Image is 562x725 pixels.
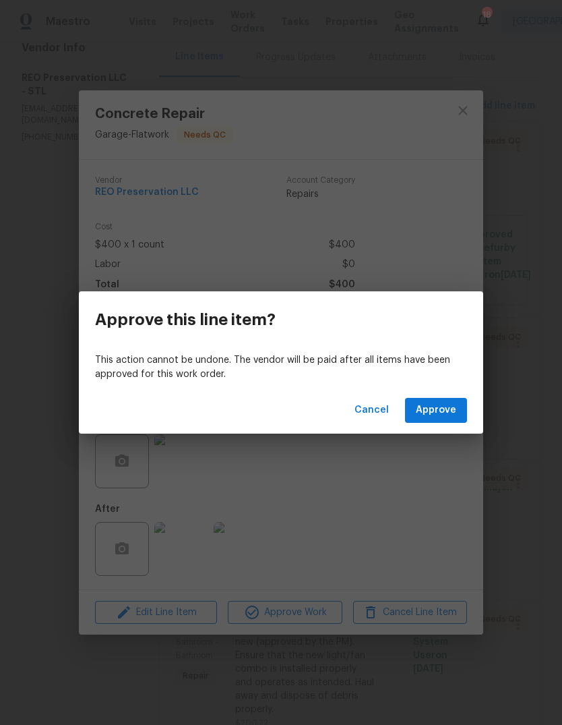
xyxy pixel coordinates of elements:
button: Cancel [349,398,394,423]
h3: Approve this line item? [95,310,276,329]
p: This action cannot be undone. The vendor will be paid after all items have been approved for this... [95,353,467,382]
span: Cancel [354,402,389,419]
button: Approve [405,398,467,423]
span: Approve [416,402,456,419]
